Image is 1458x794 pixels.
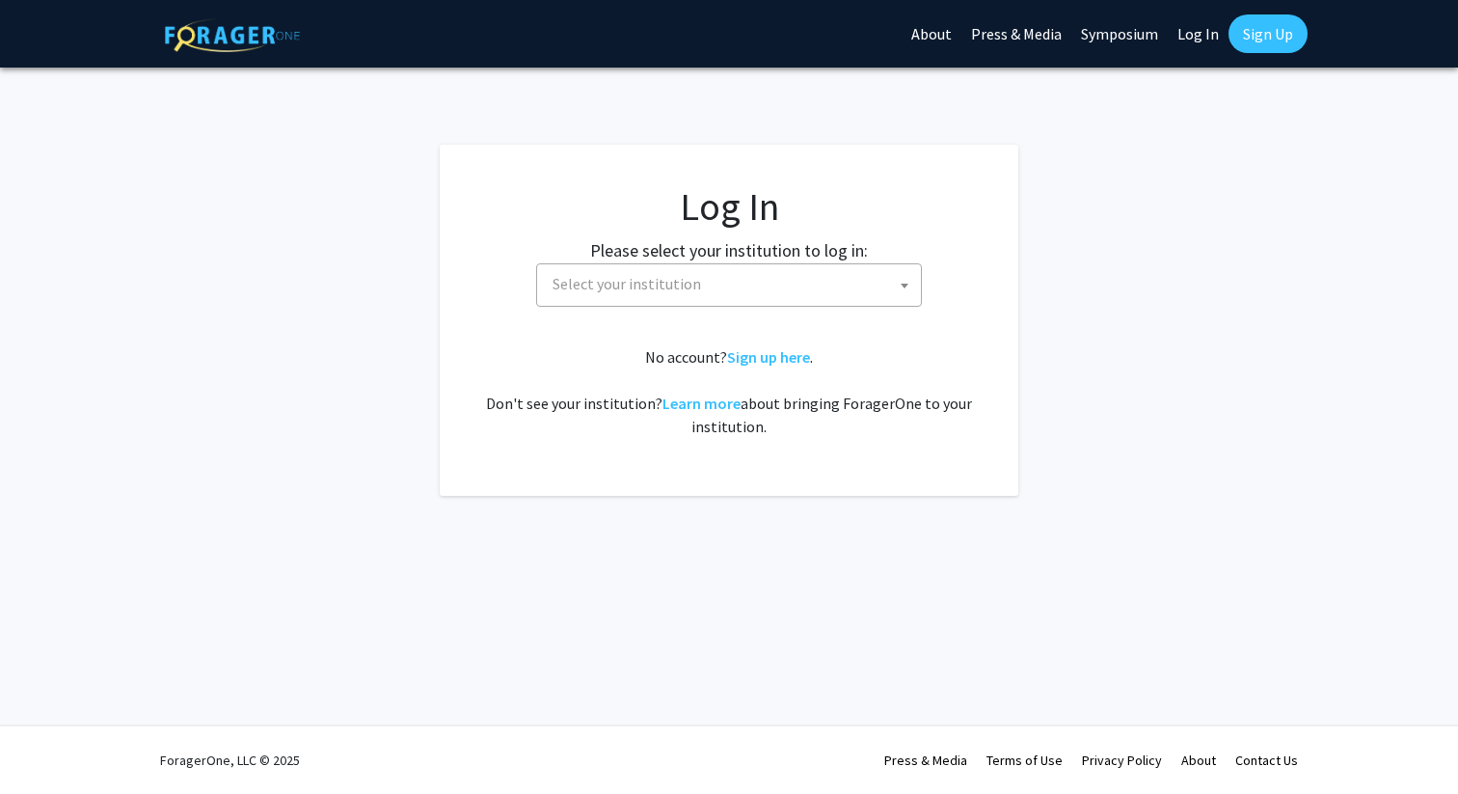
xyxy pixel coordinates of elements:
[545,264,921,304] span: Select your institution
[1235,752,1298,769] a: Contact Us
[536,263,922,307] span: Select your institution
[160,726,300,794] div: ForagerOne, LLC © 2025
[590,237,868,263] label: Please select your institution to log in:
[727,347,810,367] a: Sign up here
[553,274,701,293] span: Select your institution
[478,345,980,438] div: No account? . Don't see your institution? about bringing ForagerOne to your institution.
[986,752,1063,769] a: Terms of Use
[1228,14,1308,53] a: Sign Up
[1082,752,1162,769] a: Privacy Policy
[478,183,980,230] h1: Log In
[662,394,741,413] a: Learn more about bringing ForagerOne to your institution
[165,18,300,52] img: ForagerOne Logo
[884,752,967,769] a: Press & Media
[1181,752,1216,769] a: About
